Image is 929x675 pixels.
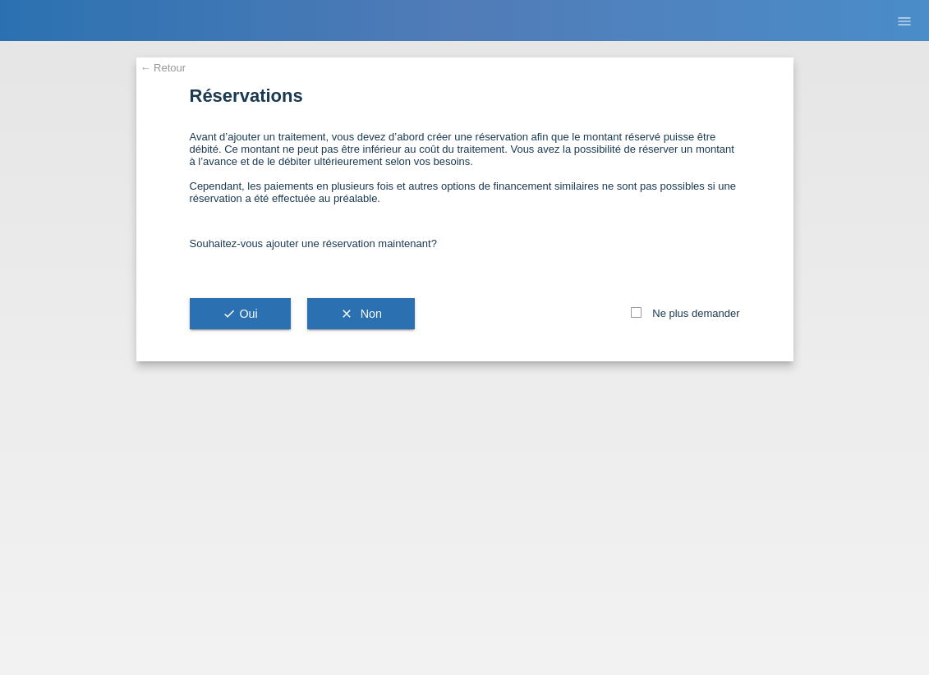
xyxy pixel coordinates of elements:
[190,85,740,106] h1: Réservations
[361,307,382,320] span: Non
[190,298,291,329] button: checkOui
[888,16,921,25] a: menu
[340,307,353,320] i: clear
[631,307,739,319] label: Ne plus demander
[223,307,258,320] span: Oui
[140,62,186,74] a: ← Retour
[307,298,415,329] button: clear Non
[190,114,740,221] div: Avant d’ajouter un traitement, vous devez d’abord créer une réservation afin que le montant réser...
[896,13,913,30] i: menu
[190,221,740,266] div: Souhaitez-vous ajouter une réservation maintenant?
[223,307,236,320] i: check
